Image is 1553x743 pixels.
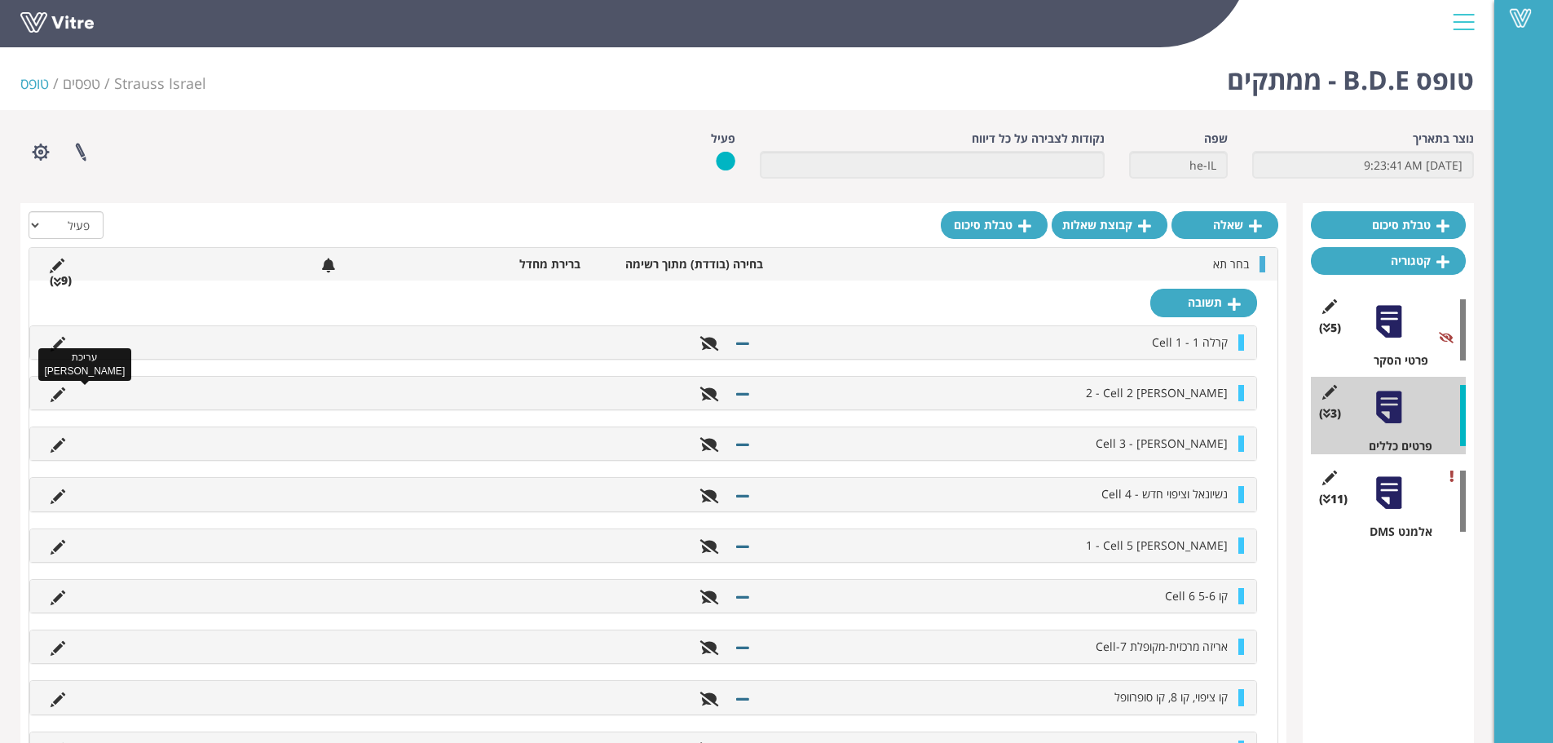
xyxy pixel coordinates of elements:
[406,256,589,272] li: ברירת מחדל
[20,73,63,95] li: טופס
[1213,256,1249,272] span: בחר תא
[1152,334,1228,350] span: קרלה 1 - Cell 1
[1165,588,1228,604] span: קו 5-6 Cell 6
[63,73,100,93] a: טפסים
[1311,247,1466,275] a: קטגוריה
[1413,130,1474,147] label: נוצר בתאריך
[1096,639,1228,654] span: אריזה מרכזית-מקופלת Cell-7
[1204,130,1228,147] label: שפה
[38,348,132,381] div: עריכת [PERSON_NAME]
[1311,211,1466,239] a: טבלת סיכום
[711,130,735,147] label: פעיל
[1114,689,1228,705] span: קו ציפוי, קו 8, קו סופרוופל
[1101,486,1228,502] span: נשיונאל וציפוי חדש - Cell 4
[1227,41,1474,110] h1: טופס B.D.E - ממתקים
[114,73,206,93] span: 222
[1323,524,1466,540] div: אלמנט DMS
[1052,211,1167,239] a: קבוצת שאלות
[972,130,1105,147] label: נקודות לצבירה על כל דיווח
[941,211,1048,239] a: טבלת סיכום
[589,256,771,272] li: בחירה (בודדת) מתוך רשימה
[1171,211,1278,239] a: שאלה
[1323,438,1466,454] div: פרטים כללים
[1319,491,1348,507] span: (11 )
[42,272,80,289] li: (9 )
[1086,537,1228,553] span: [PERSON_NAME] 1 - Cell 5
[1319,405,1341,422] span: (3 )
[1150,289,1257,316] a: תשובה
[1319,320,1341,336] span: (5 )
[1086,385,1228,400] span: [PERSON_NAME] 2 - Cell 2
[716,151,735,171] img: yes
[1096,436,1228,451] span: [PERSON_NAME] - Cell 3
[1323,352,1466,369] div: פרטי הסקר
